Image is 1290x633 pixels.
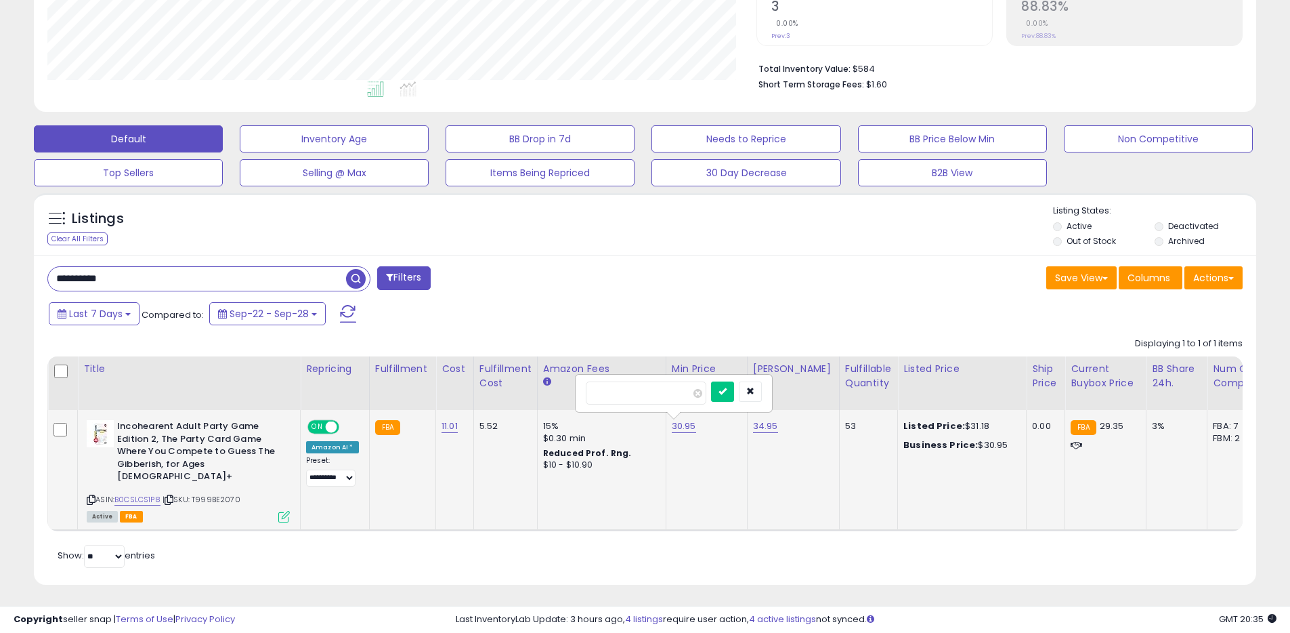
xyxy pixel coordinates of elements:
[87,511,118,523] span: All listings currently available for purchase on Amazon
[543,420,655,432] div: 15%
[758,60,1232,76] li: $584
[753,420,778,433] a: 34.95
[479,362,532,390] div: Fulfillment Cost
[377,266,430,290] button: Filters
[120,511,143,523] span: FBA
[446,159,635,186] button: Items Being Repriced
[230,307,309,321] span: Sep-22 - Sep-28
[456,613,1276,626] div: Last InventoryLab Update: 3 hours ago, require user action, not synced.
[903,420,965,432] b: Listed Price:
[1119,266,1182,289] button: Columns
[309,422,326,433] span: ON
[306,362,364,376] div: Repricing
[753,362,834,376] div: [PERSON_NAME]
[1046,266,1117,289] button: Save View
[845,420,887,432] div: 53
[34,125,223,152] button: Default
[1071,362,1140,390] div: Current Buybox Price
[1053,205,1256,218] p: Listing States:
[83,362,295,376] div: Title
[47,232,108,245] div: Clear All Filters
[1213,432,1257,445] div: FBM: 2
[1213,420,1257,432] div: FBA: 7
[543,376,551,388] small: Amazon Fees.
[34,159,223,186] button: Top Sellers
[240,125,429,152] button: Inventory Age
[1032,362,1059,390] div: Ship Price
[749,613,816,626] a: 4 active listings
[72,209,124,228] h5: Listings
[845,362,892,390] div: Fulfillable Quantity
[58,549,155,562] span: Show: entries
[1213,362,1262,390] div: Num of Comp.
[866,78,887,91] span: $1.60
[142,308,204,321] span: Compared to:
[758,79,864,90] b: Short Term Storage Fees:
[672,362,741,376] div: Min Price
[1152,420,1197,432] div: 3%
[442,420,458,433] a: 11.01
[672,420,696,433] a: 30.95
[479,420,527,432] div: 5.52
[446,125,635,152] button: BB Drop in 7d
[651,159,840,186] button: 30 Day Decrease
[1152,362,1201,390] div: BB Share 24h.
[337,422,359,433] span: OFF
[209,302,326,325] button: Sep-22 - Sep-28
[49,302,139,325] button: Last 7 Days
[1219,613,1276,626] span: 2025-10-6 20:35 GMT
[69,307,123,321] span: Last 7 Days
[175,613,235,626] a: Privacy Policy
[1067,220,1092,232] label: Active
[1021,32,1056,40] small: Prev: 88.83%
[375,362,430,376] div: Fulfillment
[117,420,282,487] b: Incohearent Adult Party Game Edition 2, The Party Card Game Where You Compete to Guess The Gibber...
[543,432,655,445] div: $0.30 min
[1127,271,1170,285] span: Columns
[1168,220,1219,232] label: Deactivated
[1100,420,1124,432] span: 29.35
[625,613,663,626] a: 4 listings
[87,420,290,520] div: ASIN:
[1071,420,1096,435] small: FBA
[903,362,1020,376] div: Listed Price
[240,159,429,186] button: Selling @ Max
[87,420,114,447] img: 41e6DW7HgGL._SL40_.jpg
[858,159,1047,186] button: B2B View
[771,32,790,40] small: Prev: 3
[114,494,160,506] a: B0CSLCS1P8
[1184,266,1243,289] button: Actions
[1067,235,1116,247] label: Out of Stock
[14,613,235,626] div: seller snap | |
[903,420,1016,432] div: $31.18
[116,613,173,626] a: Terms of Use
[858,125,1047,152] button: BB Price Below Min
[375,420,400,435] small: FBA
[163,494,240,505] span: | SKU: T999BE2070
[1021,18,1048,28] small: 0.00%
[1168,235,1205,247] label: Archived
[306,441,359,453] div: Amazon AI *
[1135,338,1243,350] div: Displaying 1 to 1 of 1 items
[1032,420,1054,432] div: 0.00
[543,447,632,459] b: Reduced Prof. Rng.
[903,439,1016,451] div: $30.95
[543,460,655,471] div: $10 - $10.90
[543,362,660,376] div: Amazon Fees
[771,18,798,28] small: 0.00%
[1064,125,1253,152] button: Non Competitive
[442,362,468,376] div: Cost
[758,63,851,75] b: Total Inventory Value:
[651,125,840,152] button: Needs to Reprice
[306,456,359,487] div: Preset:
[14,613,63,626] strong: Copyright
[903,438,978,451] b: Business Price:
